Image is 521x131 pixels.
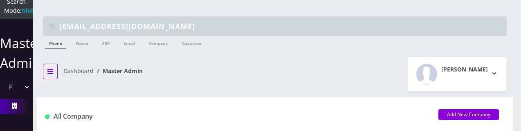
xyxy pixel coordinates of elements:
[59,18,505,34] input: Search Teltik
[145,36,172,48] a: Company
[441,66,488,73] h2: [PERSON_NAME]
[178,36,206,48] a: Customer
[408,57,507,91] button: [PERSON_NAME]
[98,36,114,48] a: SIM
[45,36,66,49] a: Phone
[43,62,269,86] nav: breadcrumb
[45,113,426,120] h1: All Company
[72,36,92,48] a: Name
[63,67,94,75] a: Dashboard
[45,115,49,119] img: All Company
[119,36,139,48] a: Email
[94,67,143,75] li: Master Admin
[22,7,40,14] strong: Global
[438,109,499,120] a: Add New Company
